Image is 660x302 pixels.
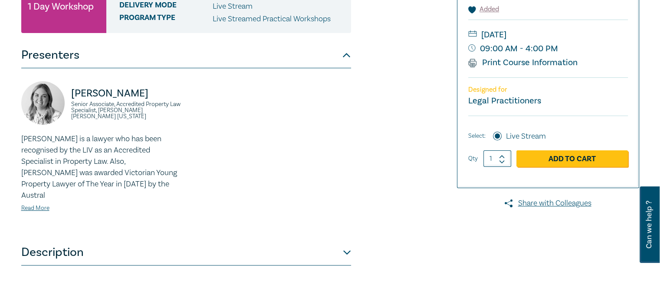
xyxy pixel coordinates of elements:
[28,2,94,11] small: 1 Day Workshop
[213,1,253,11] span: Live Stream
[468,86,628,94] p: Designed for
[468,131,486,141] span: Select:
[21,81,65,125] img: https://s3.ap-southeast-2.amazonaws.com/leo-cussen-store-production-content/Contacts/Lydia%20East...
[71,86,181,100] p: [PERSON_NAME]
[468,154,478,163] label: Qty
[457,198,639,209] a: Share with Colleagues
[468,95,541,106] small: Legal Practitioners
[21,42,351,68] button: Presenters
[468,57,578,68] a: Print Course Information
[468,4,499,14] button: Added
[21,204,49,212] a: Read More
[468,42,628,56] small: 09:00 AM - 4:00 PM
[213,13,331,25] p: Live Streamed Practical Workshops
[21,133,181,201] p: [PERSON_NAME] is a lawyer who has been recognised by the LIV as an Accredited Specialist in Prope...
[119,1,213,12] span: Delivery Mode
[483,150,511,167] input: 1
[516,150,628,167] a: Add to Cart
[119,13,213,25] span: Program type
[21,239,351,265] button: Description
[645,192,653,258] span: Can we help ?
[468,28,628,42] small: [DATE]
[506,131,546,142] label: Live Stream
[71,101,181,119] small: Senior Associate, Accredited Property Law Specialist, [PERSON_NAME] [PERSON_NAME] [US_STATE]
